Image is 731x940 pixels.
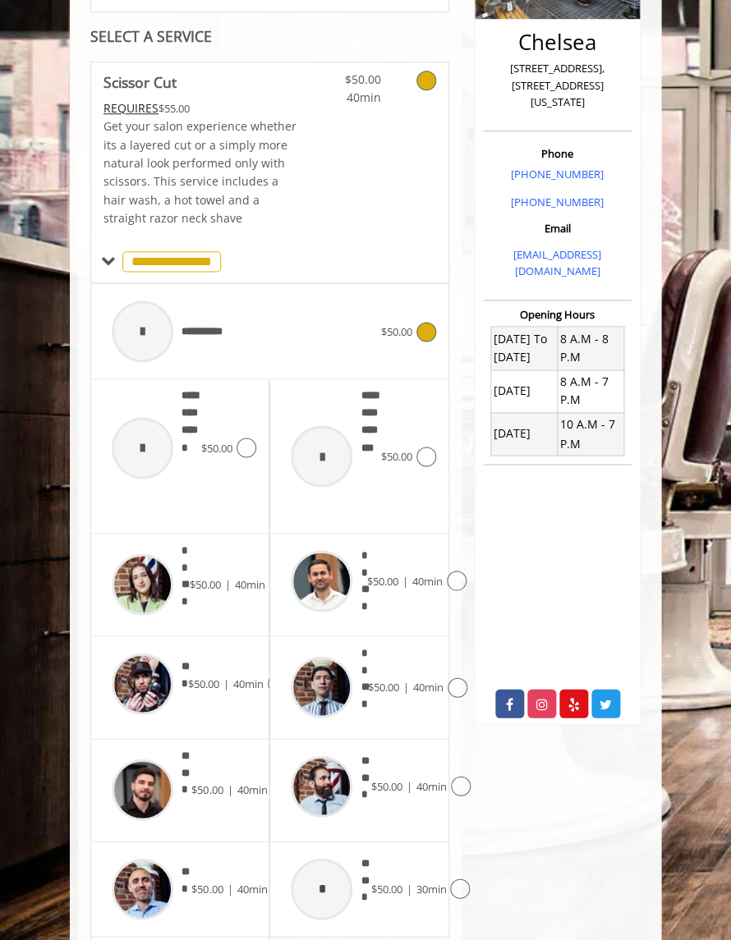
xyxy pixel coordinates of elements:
[191,782,223,796] span: $50.00
[370,881,402,896] span: $50.00
[188,676,219,690] span: $50.00
[413,679,444,694] span: 40min
[103,100,159,116] span: This service needs some Advance to be paid before we block your appointment
[103,117,300,227] p: Get your salon experience whether its a layered cut or a simply more natural look performed only ...
[557,412,623,455] td: 10 A.M - 7 P.M
[402,573,408,588] span: |
[557,327,623,369] td: 8 A.M - 8 P.M
[225,576,231,591] span: |
[487,148,628,159] h3: Phone
[237,881,267,896] span: 40min
[490,369,557,412] td: [DATE]
[490,327,557,369] td: [DATE] To [DATE]
[511,195,604,209] a: [PHONE_NUMBER]
[381,324,412,339] span: $50.00
[557,369,623,412] td: 8 A.M - 7 P.M
[367,573,398,588] span: $50.00
[513,247,601,279] a: [EMAIL_ADDRESS][DOMAIN_NAME]
[416,881,446,896] span: 30min
[227,881,232,896] span: |
[487,222,628,234] h3: Email
[201,440,232,455] span: $50.00
[103,99,300,117] div: $55.00
[190,576,221,591] span: $50.00
[329,71,381,89] span: $50.00
[483,309,632,320] h3: Opening Hours
[487,60,628,111] p: [STREET_ADDRESS],[STREET_ADDRESS][US_STATE]
[223,676,229,690] span: |
[103,71,177,94] b: Scissor Cut
[403,679,409,694] span: |
[490,412,557,455] td: [DATE]
[487,30,628,54] h2: Chelsea
[381,448,412,463] span: $50.00
[368,679,399,694] span: $50.00
[191,881,223,896] span: $50.00
[412,573,443,588] span: 40min
[237,782,267,796] span: 40min
[416,778,447,793] span: 40min
[511,167,604,181] a: [PHONE_NUMBER]
[406,881,411,896] span: |
[407,778,412,793] span: |
[329,89,381,107] span: 40min
[227,782,232,796] span: |
[233,676,264,690] span: 40min
[235,576,265,591] span: 40min
[371,778,402,793] span: $50.00
[90,29,449,44] div: SELECT A SERVICE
